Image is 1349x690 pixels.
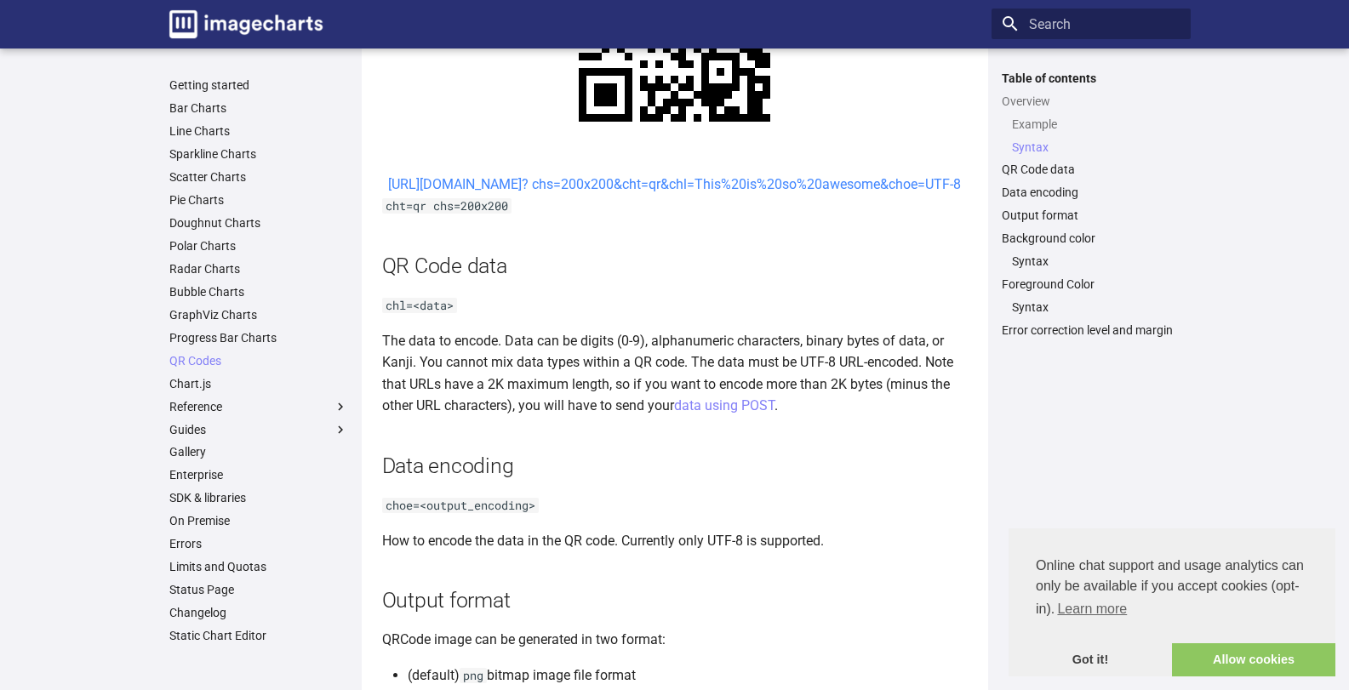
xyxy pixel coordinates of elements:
[674,397,775,413] a: data using POST
[1012,117,1180,132] a: Example
[169,399,348,414] label: Reference
[1036,556,1308,622] span: Online chat support and usage analytics can only be available if you accept cookies (opt-in).
[1002,185,1180,201] a: Data encoding
[1012,140,1180,155] a: Syntax
[169,101,348,117] a: Bar Charts
[169,628,348,643] a: Static Chart Editor
[1002,299,1180,315] nav: Foreground Color
[169,215,348,231] a: Doughnut Charts
[169,147,348,163] a: Sparkline Charts
[992,9,1191,39] input: Search
[388,176,961,192] a: [URL][DOMAIN_NAME]? chs=200x200&cht=qr&chl=This%20is%20so%20awesome&choe=UTF-8
[382,498,539,513] code: choe=<output_encoding>
[169,307,348,322] a: GraphViz Charts
[1002,163,1180,178] a: QR Code data
[1002,322,1180,338] a: Error correction level and margin
[169,170,348,185] a: Scatter Charts
[169,514,348,529] a: On Premise
[169,353,348,368] a: QR Codes
[382,330,968,417] p: The data to encode. Data can be digits (0-9), alphanumeric characters, binary bytes of data, or K...
[169,124,348,140] a: Line Charts
[169,560,348,575] a: Limits and Quotas
[169,376,348,391] a: Chart.js
[1055,596,1129,622] a: learn more about cookies
[382,451,968,481] h2: Data encoding
[169,330,348,345] a: Progress Bar Charts
[169,582,348,597] a: Status Page
[382,298,457,313] code: chl=<data>
[1002,208,1180,224] a: Output format
[169,284,348,299] a: Bubble Charts
[382,198,512,214] code: cht=qr chs=200x200
[163,3,329,45] a: Image-Charts documentation
[382,629,968,651] p: QRCode image can be generated in two format:
[169,10,323,38] img: logo
[1012,299,1180,315] a: Syntax
[1172,643,1335,677] a: allow cookies
[992,71,1191,86] label: Table of contents
[992,71,1191,339] nav: Table of contents
[408,664,968,687] li: (default) bitmap image file format
[169,468,348,483] a: Enterprise
[169,78,348,94] a: Getting started
[1002,94,1180,109] a: Overview
[169,491,348,506] a: SDK & libraries
[169,422,348,437] label: Guides
[1002,254,1180,270] nav: Background color
[169,193,348,208] a: Pie Charts
[382,530,968,552] p: How to encode the data in the QR code. Currently only UTF-8 is supported.
[169,605,348,620] a: Changelog
[382,251,968,281] h2: QR Code data
[1012,254,1180,270] a: Syntax
[382,585,968,615] h2: Output format
[1009,528,1335,676] div: cookieconsent
[1002,117,1180,155] nav: Overview
[1002,231,1180,247] a: Background color
[460,668,487,683] code: png
[169,445,348,460] a: Gallery
[1002,277,1180,293] a: Foreground Color
[1009,643,1172,677] a: dismiss cookie message
[169,238,348,254] a: Polar Charts
[169,537,348,552] a: Errors
[169,261,348,277] a: Radar Charts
